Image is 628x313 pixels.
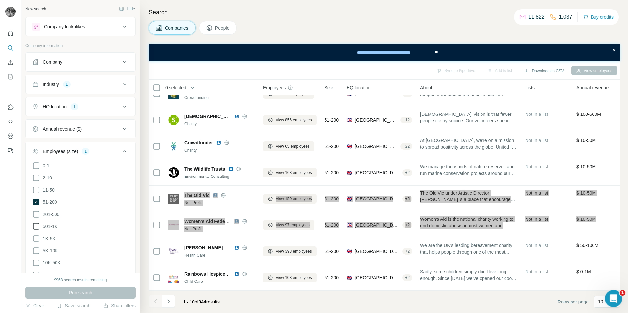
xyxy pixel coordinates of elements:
span: Not in a list [525,217,548,222]
div: Employees (size) [43,148,78,155]
span: 1 [620,290,626,296]
span: [GEOGRAPHIC_DATA], [GEOGRAPHIC_DATA], [GEOGRAPHIC_DATA] [355,117,398,123]
span: Not in a list [525,269,548,274]
span: We manage thousands of nature reserves and run marine conservation projects around our coasts. Th... [420,163,517,177]
span: [PERSON_NAME] Bereavement Support [184,245,272,250]
button: Company lookalikes [26,19,135,34]
span: View 150 employees [276,196,312,202]
span: $ 10-50M [576,190,596,196]
img: Logo of Rainbows Hospice for Children and Young People [168,272,179,283]
div: HQ location [43,103,67,110]
span: Women’s Aid is the national charity working to end domestic abuse against women and children. We ... [420,216,517,229]
img: Logo of Crowdfunder [168,141,179,152]
button: Navigate to next page [162,295,175,308]
img: LinkedIn logo [234,271,239,277]
span: [GEOGRAPHIC_DATA], [GEOGRAPHIC_DATA], [GEOGRAPHIC_DATA] [355,274,400,281]
div: 1 [82,148,89,154]
button: View 168 employees [263,168,317,177]
span: People [215,25,230,31]
span: 🇬🇧 [347,274,352,281]
button: Enrich CSV [5,56,16,68]
button: Clear [25,303,44,309]
img: LinkedIn logo [228,166,234,172]
img: Avatar [5,7,16,17]
button: View 65 employees [263,141,314,151]
button: Quick start [5,28,16,39]
button: Hide [114,4,140,14]
span: View 856 employees [276,117,312,123]
span: [GEOGRAPHIC_DATA], [GEOGRAPHIC_DATA], [GEOGRAPHIC_DATA] [355,169,400,176]
span: Not in a list [525,138,548,143]
span: 51-200 [325,274,339,281]
p: 11,822 [528,13,545,21]
span: Companies [165,25,189,31]
span: of [195,299,199,304]
span: Not in a list [525,112,548,117]
img: LinkedIn logo [216,140,221,145]
span: 51-200 [325,169,339,176]
img: Logo of The Wildlife Trusts [168,167,179,178]
button: Download as CSV [519,66,568,76]
span: The Old Vic under Artistic Director [PERSON_NAME] is a place that encourages a new love of theatr... [420,190,517,203]
span: Not in a list [525,243,548,248]
img: LinkedIn logo [234,219,239,224]
span: 🇬🇧 [347,248,352,255]
img: LinkedIn logo [213,193,218,198]
button: My lists [5,71,16,83]
iframe: Intercom live chat [605,290,622,307]
button: Buy credits [583,12,614,22]
div: Non Profit [184,226,255,232]
button: Use Surfe API [5,116,16,128]
div: 9968 search results remaining [54,277,107,283]
div: Charity [184,147,255,153]
div: + 2 [402,275,412,281]
span: At [GEOGRAPHIC_DATA], we're on a mission to spread positivity across the globe. United for good, ... [420,137,517,150]
button: Company [26,54,135,70]
span: 344 [199,299,206,304]
button: Dashboard [5,130,16,142]
div: Environmental Consulting [184,174,255,179]
p: 10 [598,298,603,305]
span: 🇬🇧 [347,143,352,150]
button: Share filters [103,303,136,309]
span: Crowdfunder [184,139,213,146]
span: HQ location [347,84,370,91]
span: [GEOGRAPHIC_DATA], [GEOGRAPHIC_DATA], [GEOGRAPHIC_DATA] [355,196,400,202]
img: Logo of The Old Vic [168,194,179,204]
span: Rainbows Hospice for Children and Young People [184,271,293,277]
div: Non Profit [184,200,255,206]
span: [DEMOGRAPHIC_DATA] [184,113,231,120]
span: 2-10 [40,175,52,181]
span: [GEOGRAPHIC_DATA], [GEOGRAPHIC_DATA] [355,143,398,150]
span: The Old Vic [184,192,210,198]
span: [DEMOGRAPHIC_DATA]'​ vision is that fewer people die by suicide. Our volunteers spend over one mi... [420,111,517,124]
div: + 2 [402,248,412,254]
span: [GEOGRAPHIC_DATA], [GEOGRAPHIC_DATA], [GEOGRAPHIC_DATA] [355,248,400,255]
button: Feedback [5,145,16,156]
span: 51-200 [325,248,339,255]
button: Use Surfe on LinkedIn [5,101,16,113]
div: New search [25,6,46,12]
span: $ 100-500M [576,112,601,117]
span: 51-200 [325,196,339,202]
button: View 856 employees [263,115,317,125]
img: LinkedIn logo [234,245,239,250]
img: Logo of Cruse Bereavement Support [168,246,179,257]
span: 50K-100K [40,272,63,278]
button: View 108 employees [263,273,317,282]
span: 1 - 10 [183,299,195,304]
span: 🇬🇧 [347,117,352,123]
img: Logo of Women's Aid Federation of England [168,220,179,230]
span: 51-200 [325,143,339,150]
div: 1 [71,104,78,110]
div: 1 [63,81,71,87]
span: 11-50 [40,187,55,193]
span: 🇬🇧 [347,222,352,228]
span: Annual revenue [576,84,609,91]
span: View 108 employees [276,275,312,281]
span: Not in a list [525,190,548,196]
button: Employees (size)1 [26,143,135,162]
span: Sadly, some children simply don’t live long enough. Since [DATE] we’ve opened our doors and heart... [420,268,517,282]
span: 🇬🇧 [347,169,352,176]
img: LinkedIn logo [234,114,239,119]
